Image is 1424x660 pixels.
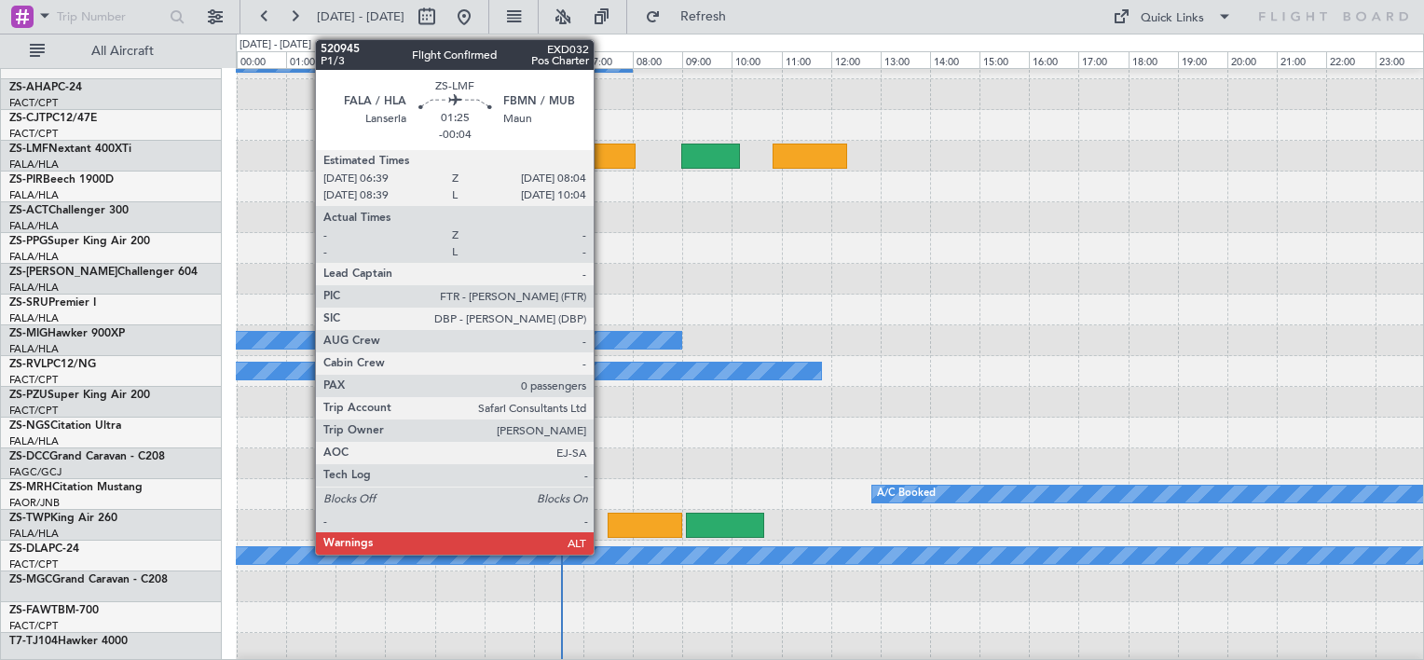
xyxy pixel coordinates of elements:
[9,328,125,339] a: ZS-MIGHawker 900XP
[9,267,117,278] span: ZS-[PERSON_NAME]
[9,605,99,616] a: ZS-FAWTBM-700
[637,2,748,32] button: Refresh
[385,51,434,68] div: 03:00
[881,51,930,68] div: 13:00
[9,482,52,493] span: ZS-MRH
[9,158,59,172] a: FALA/HLA
[1129,51,1178,68] div: 18:00
[57,3,164,31] input: Trip Number
[664,10,743,23] span: Refresh
[9,113,46,124] span: ZS-CJT
[9,311,59,325] a: FALA/HLA
[9,420,121,432] a: ZS-NGSCitation Ultra
[1178,51,1227,68] div: 19:00
[9,619,58,633] a: FACT/CPT
[9,513,117,524] a: ZS-TWPKing Air 260
[9,605,51,616] span: ZS-FAW
[9,390,48,401] span: ZS-PZU
[633,51,682,68] div: 08:00
[237,51,286,68] div: 00:00
[1277,51,1326,68] div: 21:00
[782,51,831,68] div: 11:00
[877,480,936,508] div: A/C Booked
[21,36,202,66] button: All Aircraft
[1103,2,1241,32] button: Quick Links
[9,250,59,264] a: FALA/HLA
[9,636,58,647] span: T7-TJ104
[9,127,58,141] a: FACT/CPT
[9,205,48,216] span: ZS-ACT
[9,219,59,233] a: FALA/HLA
[9,144,48,155] span: ZS-LMF
[9,359,96,370] a: ZS-RVLPC12/NG
[9,451,165,462] a: ZS-DCCGrand Caravan - C208
[1227,51,1277,68] div: 20:00
[1141,9,1204,28] div: Quick Links
[9,328,48,339] span: ZS-MIG
[9,390,150,401] a: ZS-PZUSuper King Air 200
[9,434,59,448] a: FALA/HLA
[9,267,198,278] a: ZS-[PERSON_NAME]Challenger 604
[930,51,979,68] div: 14:00
[9,144,131,155] a: ZS-LMFNextant 400XTi
[9,513,50,524] span: ZS-TWP
[9,404,58,418] a: FACT/CPT
[9,557,58,571] a: FACT/CPT
[9,82,51,93] span: ZS-AHA
[1326,51,1376,68] div: 22:00
[9,297,48,309] span: ZS-SRU
[335,51,385,68] div: 02:00
[9,205,129,216] a: ZS-ACTChallenger 300
[48,45,197,58] span: All Aircraft
[583,51,633,68] div: 07:00
[1029,51,1078,68] div: 16:00
[9,451,49,462] span: ZS-DCC
[9,236,150,247] a: ZS-PPGSuper King Air 200
[9,574,52,585] span: ZS-MGC
[682,51,732,68] div: 09:00
[9,543,79,555] a: ZS-DLAPC-24
[9,482,143,493] a: ZS-MRHCitation Mustang
[435,51,485,68] div: 04:00
[9,342,59,356] a: FALA/HLA
[9,465,62,479] a: FAGC/GCJ
[9,113,97,124] a: ZS-CJTPC12/47E
[317,8,404,25] span: [DATE] - [DATE]
[9,236,48,247] span: ZS-PPG
[9,527,59,541] a: FALA/HLA
[732,51,781,68] div: 10:00
[9,188,59,202] a: FALA/HLA
[9,174,114,186] a: ZS-PIRBeech 1900D
[9,359,47,370] span: ZS-RVL
[9,496,60,510] a: FAOR/JNB
[485,51,534,68] div: 05:00
[831,51,881,68] div: 12:00
[9,281,59,295] a: FALA/HLA
[9,574,168,585] a: ZS-MGCGrand Caravan - C208
[9,373,58,387] a: FACT/CPT
[9,297,96,309] a: ZS-SRUPremier I
[9,543,48,555] span: ZS-DLA
[979,51,1029,68] div: 15:00
[9,420,50,432] span: ZS-NGS
[9,96,58,110] a: FACT/CPT
[1078,51,1128,68] div: 17:00
[240,37,311,53] div: [DATE] - [DATE]
[286,51,335,68] div: 01:00
[9,636,128,647] a: T7-TJ104Hawker 4000
[534,51,583,68] div: 06:00
[9,174,43,186] span: ZS-PIR
[9,82,82,93] a: ZS-AHAPC-24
